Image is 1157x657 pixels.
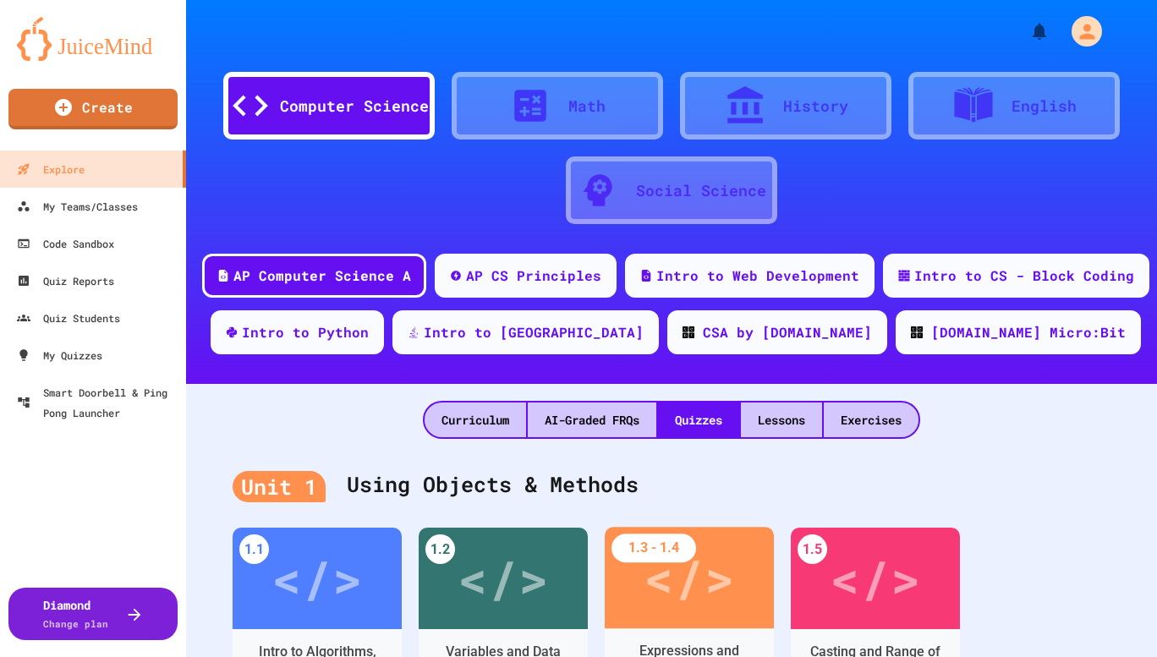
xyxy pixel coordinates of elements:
[830,540,921,616] div: </>
[233,266,411,286] div: AP Computer Science A
[8,89,178,129] a: Create
[636,179,766,202] div: Social Science
[17,382,179,423] div: Smart Doorbell & Ping Pong Launcher
[741,402,822,437] div: Lessons
[683,326,694,338] img: CODE_logo_RGB.png
[703,322,872,342] div: CSA by [DOMAIN_NAME]
[824,402,918,437] div: Exercises
[239,534,269,564] div: 1.1
[466,266,601,286] div: AP CS Principles
[1017,516,1140,588] iframe: chat widget
[1012,95,1077,118] div: English
[8,588,178,640] button: DiamondChange plan
[1086,589,1140,640] iframe: chat widget
[17,345,102,365] div: My Quizzes
[658,402,739,437] div: Quizzes
[233,452,1110,519] div: Using Objects & Methods
[656,266,859,286] div: Intro to Web Development
[783,95,848,118] div: History
[611,534,696,562] div: 1.3 - 1.4
[233,471,326,503] div: Unit 1
[911,326,923,338] img: CODE_logo_RGB.png
[43,596,108,632] div: Diamond
[424,322,644,342] div: Intro to [GEOGRAPHIC_DATA]
[17,17,169,61] img: logo-orange.svg
[998,17,1054,46] div: My Notifications
[17,159,85,179] div: Explore
[17,196,138,216] div: My Teams/Classes
[528,402,656,437] div: AI-Graded FRQs
[280,95,429,118] div: Computer Science
[425,534,455,564] div: 1.2
[914,266,1134,286] div: Intro to CS - Block Coding
[458,540,549,616] div: </>
[17,233,114,254] div: Code Sandbox
[271,540,363,616] div: </>
[1054,12,1106,51] div: My Account
[931,322,1126,342] div: [DOMAIN_NAME] Micro:Bit
[17,271,114,291] div: Quiz Reports
[425,402,526,437] div: Curriculum
[644,539,735,616] div: </>
[242,322,369,342] div: Intro to Python
[43,617,108,630] span: Change plan
[17,308,120,328] div: Quiz Students
[568,95,606,118] div: Math
[798,534,827,564] div: 1.5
